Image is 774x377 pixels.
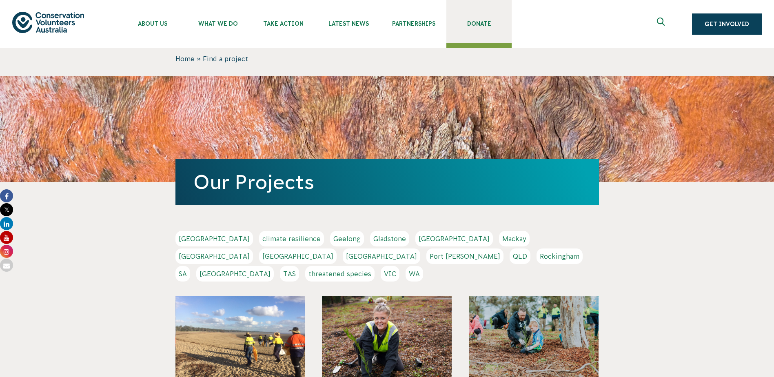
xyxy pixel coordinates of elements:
[175,231,253,246] a: [GEOGRAPHIC_DATA]
[343,248,420,264] a: [GEOGRAPHIC_DATA]
[196,266,274,282] a: [GEOGRAPHIC_DATA]
[175,55,195,62] a: Home
[657,18,667,31] span: Expand search box
[330,231,364,246] a: Geelong
[510,248,530,264] a: QLD
[381,266,399,282] a: VIC
[203,55,248,62] span: Find a project
[12,12,84,33] img: logo.svg
[197,55,201,62] span: »
[305,266,375,282] a: threatened species
[537,248,583,264] a: Rockingham
[381,20,446,27] span: Partnerships
[370,231,409,246] a: Gladstone
[446,20,512,27] span: Donate
[426,248,503,264] a: Port [PERSON_NAME]
[316,20,381,27] span: Latest News
[652,14,672,34] button: Expand search box Close search box
[259,231,324,246] a: climate resilience
[415,231,493,246] a: [GEOGRAPHIC_DATA]
[185,20,251,27] span: What We Do
[499,231,530,246] a: Mackay
[406,266,423,282] a: WA
[175,266,190,282] a: SA
[280,266,299,282] a: TAS
[193,171,314,193] a: Our Projects
[692,13,762,35] a: Get Involved
[259,248,337,264] a: [GEOGRAPHIC_DATA]
[120,20,185,27] span: About Us
[175,248,253,264] a: [GEOGRAPHIC_DATA]
[251,20,316,27] span: Take Action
